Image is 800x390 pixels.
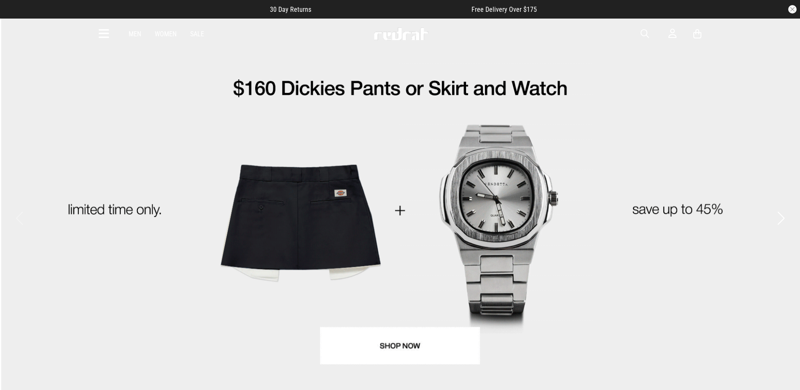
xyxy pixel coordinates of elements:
[373,27,429,40] img: Redrat logo
[328,5,455,14] iframe: Customer reviews powered by Trustpilot
[270,5,311,14] span: 30 Day Returns
[190,30,204,38] a: Sale
[775,209,787,227] button: Next slide
[13,209,25,227] button: Previous slide
[129,30,141,38] a: Men
[471,5,537,14] span: Free Delivery Over $175
[155,30,177,38] a: Women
